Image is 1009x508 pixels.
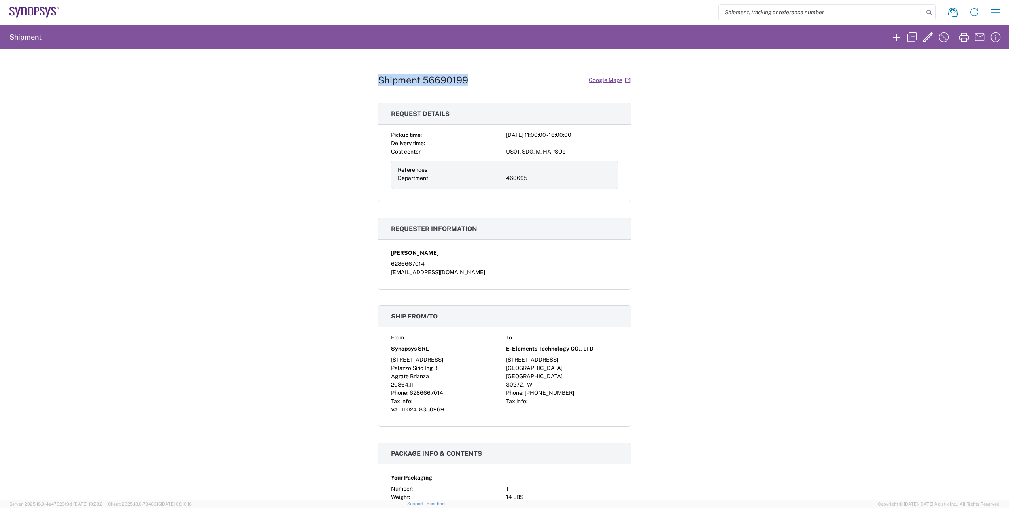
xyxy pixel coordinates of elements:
span: Package info & contents [391,450,482,457]
div: [STREET_ADDRESS] [506,356,618,364]
span: E-Elements Technology CO., LTD [506,345,593,353]
span: [DATE] 10:23:21 [74,502,104,506]
div: [DATE] 11:00:00 - 16:00:00 [506,131,618,139]
span: Synopsys SRL [391,345,429,353]
span: Ship from/to [391,313,438,320]
span: References [398,167,427,173]
div: 6286667014 [391,260,618,268]
span: Agrate Brianza [391,373,429,379]
span: Request details [391,110,450,118]
div: [STREET_ADDRESS] [391,356,503,364]
span: Phone: [506,390,523,396]
span: Tax info: [506,398,527,404]
span: Pickup time: [391,132,422,138]
span: 6286667014 [410,390,443,396]
div: 14 LBS [506,493,618,501]
div: 460695 [506,174,611,182]
span: , [408,381,410,388]
div: Palazzo Sirio Ing 3 [391,364,503,372]
span: 20864 [391,381,408,388]
span: TW [523,381,532,388]
span: 30272 [506,381,523,388]
a: Google Maps [588,73,631,87]
span: Tax info: [391,398,412,404]
input: Shipment, tracking or reference number [719,5,924,20]
span: Number: [391,485,413,492]
div: [EMAIL_ADDRESS][DOMAIN_NAME] [391,268,618,277]
div: US01, SDG, M, HAPSOp [506,148,618,156]
span: Server: 2025.18.0-4e47823f9d1 [9,502,104,506]
span: Delivery time: [391,140,425,146]
span: [PERSON_NAME] [391,249,439,257]
span: IT02418350969 [402,406,444,413]
span: [DATE] 08:10:16 [161,502,192,506]
span: Requester information [391,225,477,233]
span: , [523,381,523,388]
span: To: [506,334,513,341]
h1: Shipment 56690199 [378,74,468,86]
span: Copyright © [DATE]-[DATE] Agistix Inc., All Rights Reserved [878,500,1000,508]
div: 1 [506,485,618,493]
span: VAT [391,406,401,413]
div: - [506,139,618,148]
span: From: [391,334,405,341]
span: [PHONE_NUMBER] [525,390,574,396]
span: [GEOGRAPHIC_DATA] [506,373,563,379]
span: Phone: [391,390,408,396]
div: Department [398,174,503,182]
span: Cost center [391,148,421,155]
span: Client: 2025.18.0-7346316 [108,502,192,506]
span: IT [410,381,414,388]
div: [GEOGRAPHIC_DATA] [506,364,618,372]
a: Feedback [427,501,447,506]
span: Weight: [391,494,410,500]
h2: Shipment [9,32,42,42]
a: Support [407,501,427,506]
span: Your Packaging [391,474,432,482]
